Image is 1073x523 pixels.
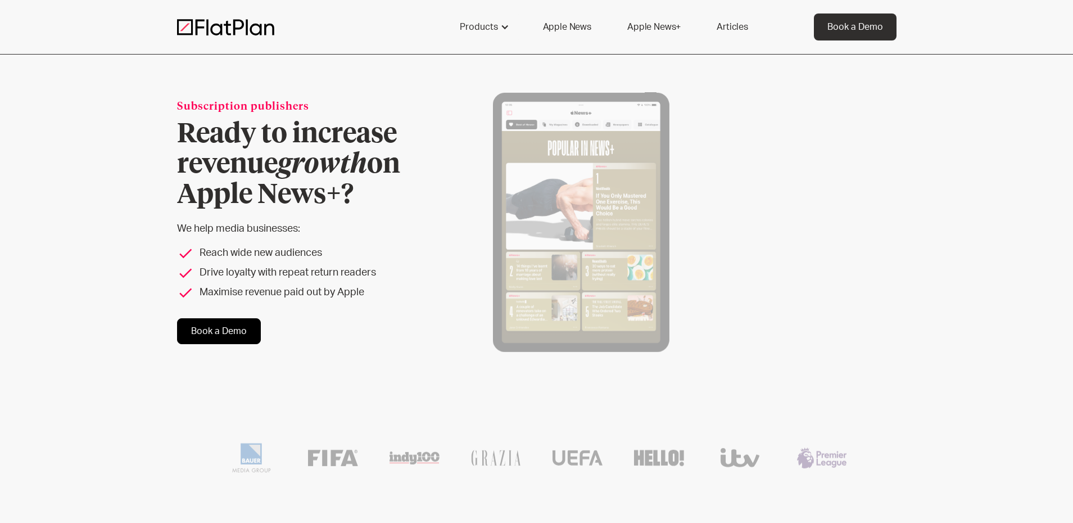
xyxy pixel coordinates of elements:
[446,13,520,40] div: Products
[177,318,261,344] a: Book a Demo
[460,20,498,34] div: Products
[177,246,436,261] li: Reach wide new audiences
[703,13,762,40] a: Articles
[529,13,605,40] a: Apple News
[177,119,436,210] h1: Ready to increase revenue on Apple News+?
[814,13,897,40] a: Book a Demo
[614,13,694,40] a: Apple News+
[177,222,436,237] p: We help media businesses:
[177,285,436,300] li: Maximise revenue paid out by Apple
[177,100,436,115] div: Subscription publishers
[827,20,883,34] div: Book a Demo
[278,151,367,178] em: growth
[177,265,436,281] li: Drive loyalty with repeat return readers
